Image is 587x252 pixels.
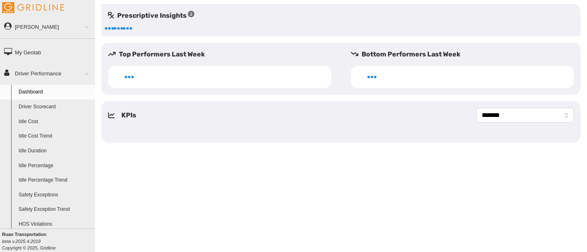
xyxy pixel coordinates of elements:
a: Idle Cost [15,114,95,129]
a: Idle Percentage [15,159,95,173]
h5: Prescriptive Insights [108,11,194,21]
a: Idle Percentage Trend [15,173,95,188]
b: Ruan Transportation [2,232,47,237]
a: HOS Violations [15,217,95,232]
h5: Top Performers Last Week [108,49,338,59]
h5: Bottom Performers Last Week [351,49,580,59]
a: Safety Exception Trend [15,202,95,217]
a: Safety Exceptions [15,188,95,203]
a: Dashboard [15,85,95,100]
a: Driver Scorecard [15,100,95,114]
div: Copyright © 2025, Gridline [2,231,95,251]
h5: KPIs [121,110,136,120]
a: Idle Cost Trend [15,129,95,144]
a: Idle Duration [15,144,95,159]
img: Gridline [2,2,64,13]
i: beta v.2025.4.2019 [2,239,40,244]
